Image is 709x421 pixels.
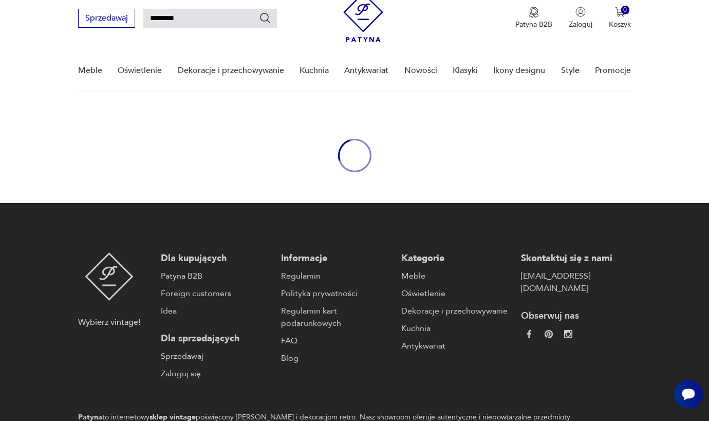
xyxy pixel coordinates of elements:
a: Oświetlenie [401,287,511,300]
a: Patyna B2B [161,270,271,282]
a: Meble [401,270,511,282]
img: c2fd9cf7f39615d9d6839a72ae8e59e5.webp [564,330,572,338]
a: Polityka prywatności [281,287,391,300]
div: 0 [621,6,630,14]
a: Meble [78,51,102,90]
button: 0Koszyk [609,7,631,29]
iframe: Smartsupp widget button [674,380,703,409]
p: Dla kupujących [161,252,271,265]
img: da9060093f698e4c3cedc1453eec5031.webp [525,330,533,338]
button: Szukaj [259,12,271,24]
a: Idea [161,305,271,317]
a: Oświetlenie [118,51,162,90]
img: Ikona koszyka [615,7,625,17]
button: Zaloguj [569,7,592,29]
a: Ikony designu [493,51,545,90]
p: Zaloguj [569,20,592,29]
a: Foreign customers [161,287,271,300]
p: Koszyk [609,20,631,29]
a: Kuchnia [401,322,511,335]
p: Skontaktuj się z nami [521,252,631,265]
img: Ikona medalu [529,7,539,18]
a: Klasyki [453,51,478,90]
img: Ikonka użytkownika [575,7,586,17]
a: Regulamin [281,270,391,282]
a: Nowości [404,51,437,90]
img: Patyna - sklep z meblami i dekoracjami vintage [85,252,134,301]
img: 37d27d81a828e637adc9f9cb2e3d3a8a.webp [545,330,553,338]
a: Antykwariat [401,340,511,352]
a: Regulamin kart podarunkowych [281,305,391,330]
a: Antykwariat [344,51,388,90]
a: FAQ [281,335,391,347]
a: Ikona medaluPatyna B2B [515,7,552,29]
a: Sprzedawaj [78,15,135,23]
button: Sprzedawaj [78,9,135,28]
a: [EMAIL_ADDRESS][DOMAIN_NAME] [521,270,631,295]
a: Dekoracje i przechowywanie [178,51,284,90]
p: Kategorie [401,252,511,265]
a: Blog [281,352,391,364]
a: Promocje [595,51,631,90]
p: Dla sprzedających [161,333,271,345]
p: Obserwuj nas [521,310,631,322]
p: Wybierz vintage! [78,316,140,328]
a: Dekoracje i przechowywanie [401,305,511,317]
button: Patyna B2B [515,7,552,29]
p: Patyna B2B [515,20,552,29]
p: Informacje [281,252,391,265]
a: Zaloguj się [161,368,271,380]
a: Kuchnia [300,51,329,90]
a: Style [561,51,580,90]
a: Sprzedawaj [161,350,271,362]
